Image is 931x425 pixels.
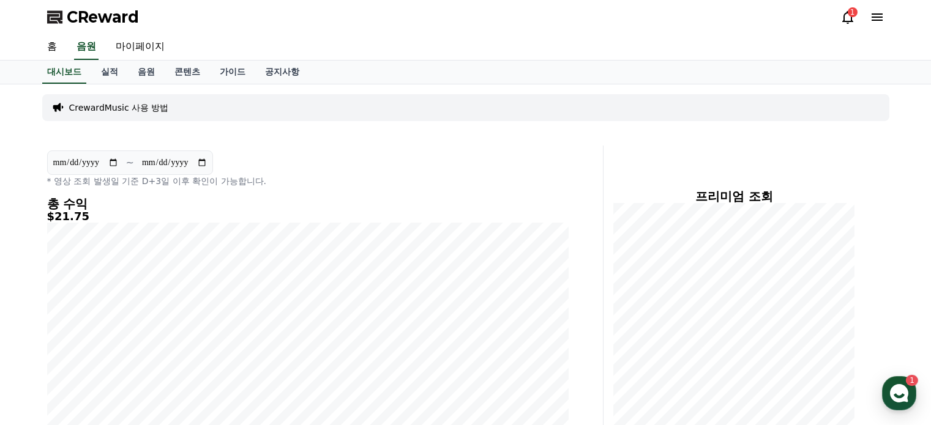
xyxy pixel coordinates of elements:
a: 대시보드 [42,61,86,84]
h4: 총 수익 [47,197,569,210]
a: 가이드 [210,61,255,84]
span: CReward [67,7,139,27]
a: 마이페이지 [106,34,174,60]
div: 1 [848,7,858,17]
a: 1 [840,10,855,24]
p: * 영상 조회 발생일 기준 D+3일 이후 확인이 가능합니다. [47,175,569,187]
p: ~ [126,155,134,170]
h5: $21.75 [47,210,569,223]
a: 실적 [91,61,128,84]
a: 홈 [37,34,67,60]
a: 콘텐츠 [165,61,210,84]
a: 공지사항 [255,61,309,84]
a: 음원 [128,61,165,84]
a: CReward [47,7,139,27]
h4: 프리미엄 조회 [613,190,855,203]
a: CrewardMusic 사용 방법 [69,102,169,114]
a: 음원 [74,34,99,60]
